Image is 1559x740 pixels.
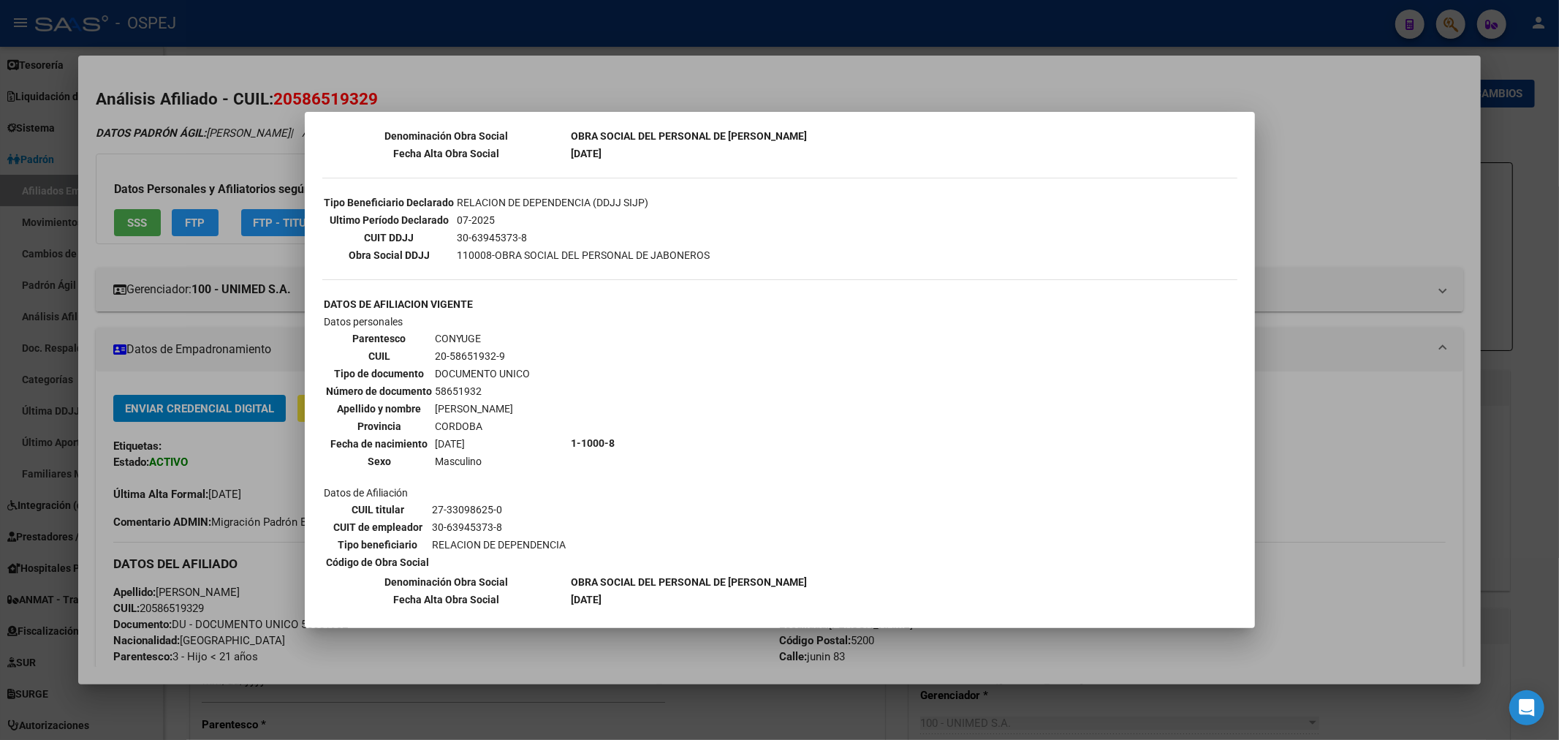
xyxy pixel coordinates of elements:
th: Tipo Beneficiario Declarado [324,195,455,211]
td: 07-2025 [457,212,711,228]
th: Número de documento [326,383,433,399]
td: CONYUGE [435,331,531,347]
td: [DATE] [435,436,531,452]
th: CUIL titular [326,502,430,518]
b: OBRA SOCIAL DEL PERSONAL DE [PERSON_NAME] [572,130,808,142]
th: Apellido y nombre [326,401,433,417]
td: RELACION DE DEPENDENCIA [432,537,567,553]
b: 1-1000-8 [572,437,615,449]
div: Open Intercom Messenger [1509,690,1544,725]
th: CUIT DDJJ [324,230,455,246]
th: Tipo de documento [326,366,433,382]
td: 27-33098625-0 [432,502,567,518]
td: DOCUMENTO UNICO [435,366,531,382]
td: 58651932 [435,383,531,399]
th: Sexo [326,453,433,469]
th: Fecha Alta Obra Social [324,146,569,162]
th: Ultimo Período Declarado [324,212,455,228]
b: OBRA SOCIAL DEL PERSONAL DE [PERSON_NAME] [572,576,808,588]
th: Obra Social DDJJ [324,247,455,263]
th: Fecha de nacimiento [326,436,433,452]
td: Masculino [435,453,531,469]
th: Parentesco [326,331,433,347]
th: Fecha Alta Obra Social [324,592,569,608]
th: Código de Obra Social [326,554,430,570]
td: 30-63945373-8 [457,230,711,246]
b: [DATE] [572,148,602,159]
th: Tipo beneficiario [326,537,430,553]
td: RELACION DE DEPENDENCIA (DDJJ SIJP) [457,195,711,211]
th: Denominación Obra Social [324,128,569,144]
td: CORDOBA [435,418,531,434]
b: DATOS DE AFILIACION VIGENTE [325,298,474,310]
td: Datos personales Datos de Afiliación [324,314,569,573]
th: Denominación Obra Social [324,574,569,590]
td: 30-63945373-8 [432,519,567,535]
th: CUIL [326,348,433,364]
td: 110008-OBRA SOCIAL DEL PERSONAL DE JABONEROS [457,247,711,263]
td: 20-58651932-9 [435,348,531,364]
b: [DATE] [572,594,602,605]
th: Provincia [326,418,433,434]
td: [PERSON_NAME] [435,401,531,417]
th: CUIT de empleador [326,519,430,535]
